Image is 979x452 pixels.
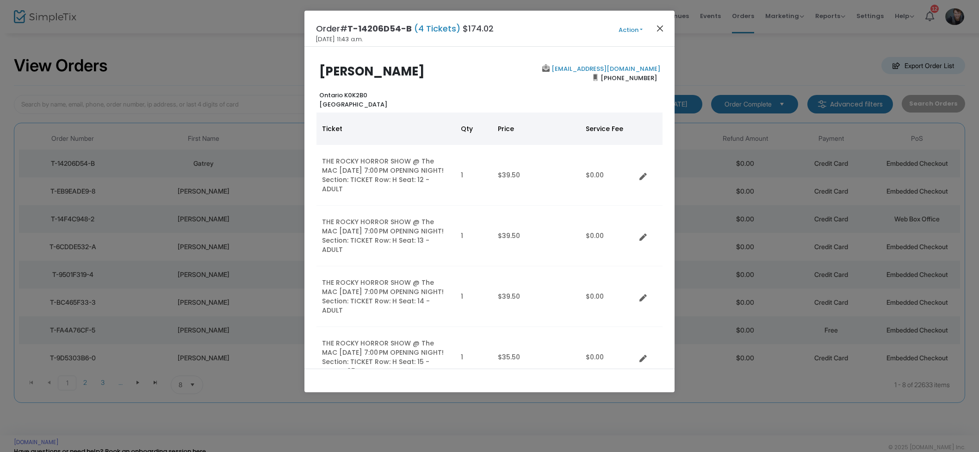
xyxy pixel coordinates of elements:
h4: Order# $174.02 [316,22,494,35]
th: Qty [455,113,492,145]
div: Data table [316,113,663,388]
td: $0.00 [580,327,636,388]
td: $0.00 [580,145,636,206]
b: Ontario K0K2B0 [GEOGRAPHIC_DATA] [319,91,387,109]
td: THE ROCKY HORROR SHOW @ The MAC [DATE] 7:00 PM OPENING NIGHT! Section: TICKET Row: H Seat: 13 - A... [316,206,455,266]
a: [EMAIL_ADDRESS][DOMAIN_NAME] [550,64,660,73]
td: THE ROCKY HORROR SHOW @ The MAC [DATE] 7:00 PM OPENING NIGHT! Section: TICKET Row: H Seat: 14 - A... [316,266,455,327]
td: THE ROCKY HORROR SHOW @ The MAC [DATE] 7:00 PM OPENING NIGHT! Section: TICKET Row: H Seat: 12 - A... [316,145,455,206]
td: $0.00 [580,206,636,266]
button: Close [654,22,666,34]
td: $39.50 [492,206,580,266]
td: THE ROCKY HORROR SHOW @ The MAC [DATE] 7:00 PM OPENING NIGHT! Section: TICKET Row: H Seat: 15 - S... [316,327,455,388]
td: $39.50 [492,145,580,206]
td: 1 [455,145,492,206]
span: T-14206D54-B [347,23,412,34]
b: [PERSON_NAME] [319,63,425,80]
td: $35.50 [492,327,580,388]
button: Action [603,25,658,35]
td: 1 [455,327,492,388]
td: 1 [455,266,492,327]
th: Price [492,113,580,145]
th: Service Fee [580,113,636,145]
td: 1 [455,206,492,266]
span: [DATE] 11:43 a.m. [316,35,363,44]
span: [PHONE_NUMBER] [598,70,660,85]
span: (4 Tickets) [412,23,463,34]
td: $0.00 [580,266,636,327]
td: $39.50 [492,266,580,327]
th: Ticket [316,113,455,145]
